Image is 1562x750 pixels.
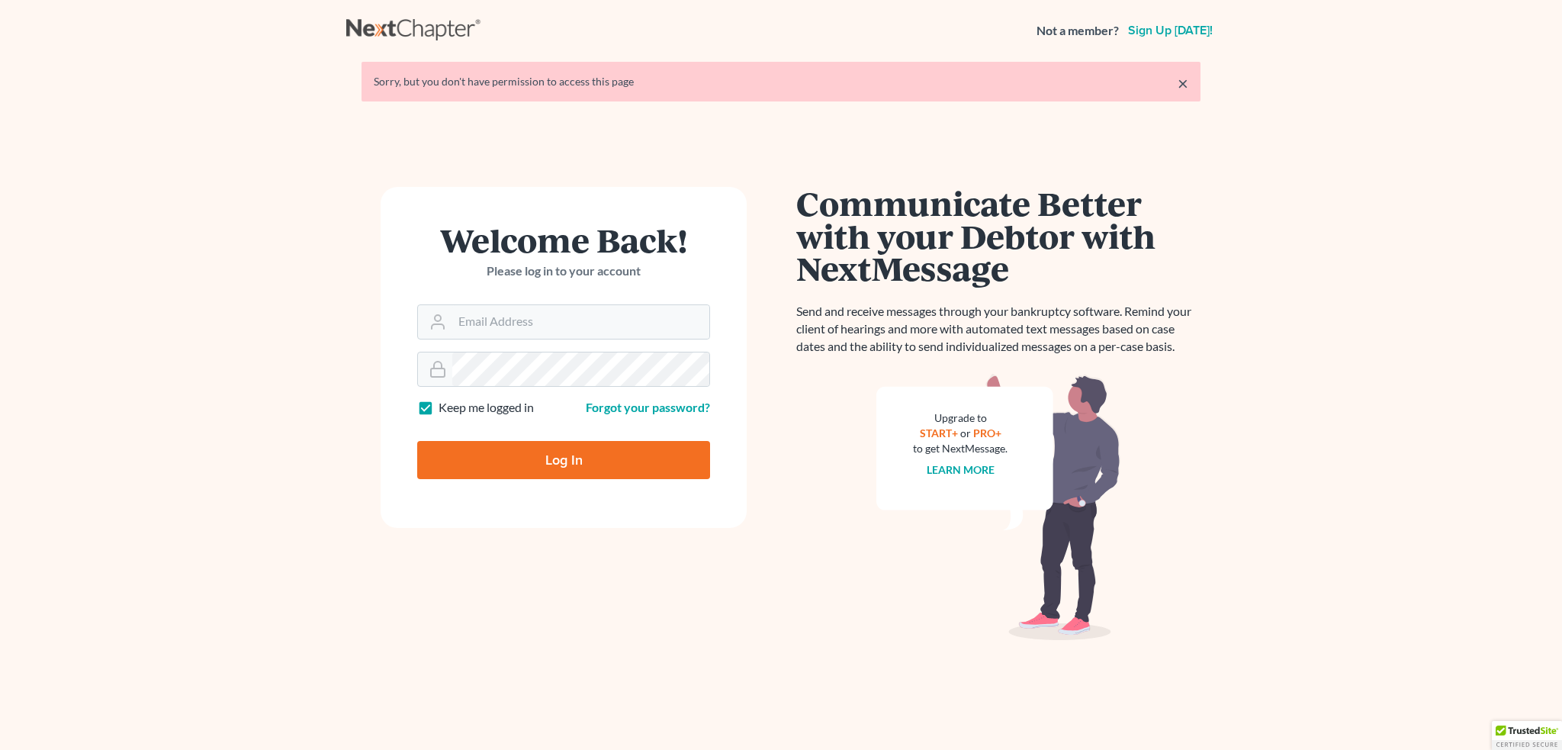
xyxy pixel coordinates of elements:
[796,303,1200,356] p: Send and receive messages through your bankruptcy software. Remind your client of hearings and mo...
[913,410,1008,426] div: Upgrade to
[417,224,710,256] h1: Welcome Back!
[586,400,710,414] a: Forgot your password?
[920,427,958,439] a: START+
[417,262,710,280] p: Please log in to your account
[796,187,1200,285] h1: Communicate Better with your Debtor with NextMessage
[1125,24,1216,37] a: Sign up [DATE]!
[973,427,1001,439] a: PRO+
[1492,721,1562,750] div: TrustedSite Certified
[960,427,971,439] span: or
[876,374,1120,641] img: nextmessage_bg-59042aed3d76b12b5cd301f8e5b87938c9018125f34e5fa2b7a6b67550977c72.svg
[913,441,1008,456] div: to get NextMessage.
[417,441,710,479] input: Log In
[452,305,709,339] input: Email Address
[1037,22,1119,40] strong: Not a member?
[927,463,995,476] a: Learn more
[439,399,534,417] label: Keep me logged in
[1178,74,1188,92] a: ×
[374,74,1188,89] div: Sorry, but you don't have permission to access this page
